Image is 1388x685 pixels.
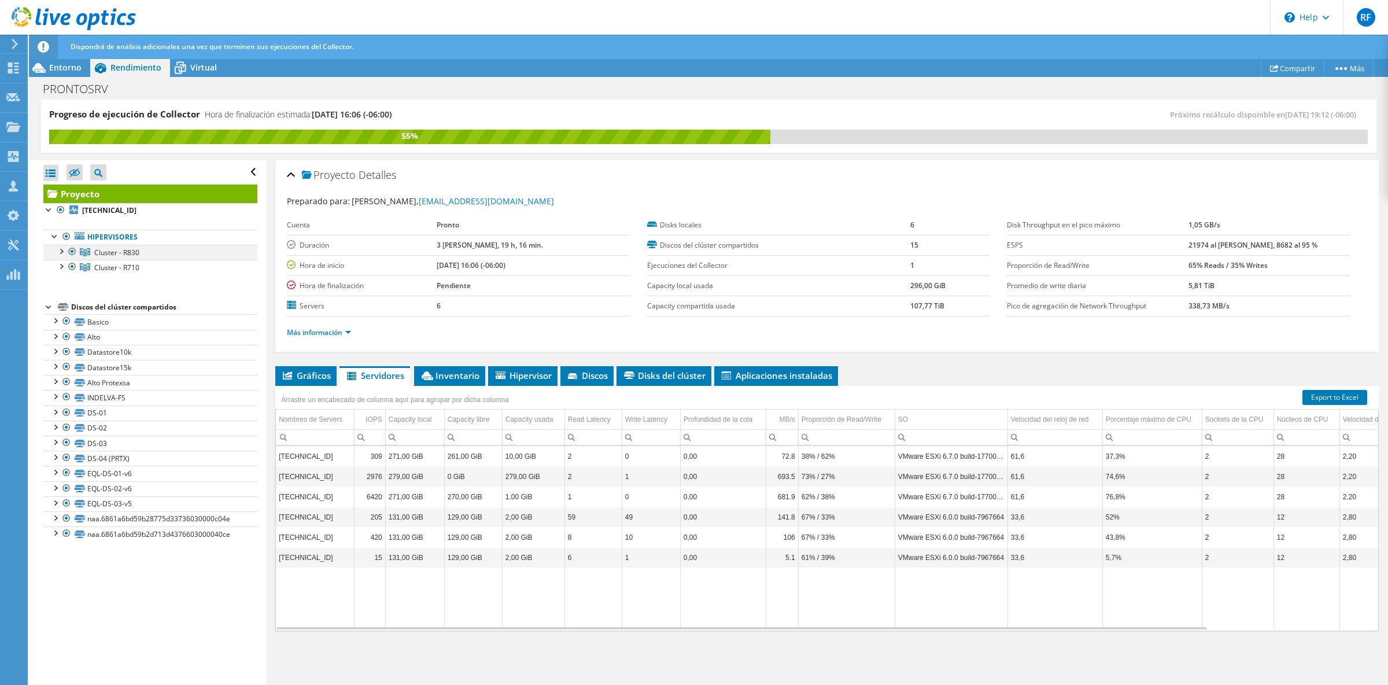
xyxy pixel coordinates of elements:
b: 1,05 GB/s [1188,220,1220,230]
a: naa.6861a6bd59b2d713d4376603000040ce [43,526,257,542]
a: EQL-DS-02-v6 [43,481,257,496]
td: Column Sockets de la CPU, Value 2 [1202,527,1273,547]
td: Column Read Latency, Value 2 [564,466,622,487]
td: Column MB/s, Filter cell [766,429,798,445]
td: Column Read Latency, Value 6 [564,547,622,568]
td: Column IOPS, Value 420 [354,527,385,547]
td: Column Write Latency, Value 49 [622,507,680,527]
b: 107,77 TiB [910,301,944,311]
a: Hipervisores [43,230,257,245]
td: Column Capacity local, Value 131,00 GiB [385,527,444,547]
td: Column Sockets de la CPU, Value 2 [1202,507,1273,527]
td: Column Nombres de Servers, Value 192.168.5.35 [276,487,354,507]
div: Data grid [275,386,1379,632]
b: 338,73 MB/s [1188,301,1230,311]
span: Cluster - R710 [94,263,139,272]
td: Column Capacity libre, Filter cell [444,429,502,445]
div: Proporción de Read/Write [802,413,881,426]
td: Column Proporción de Read/Write, Value 62% / 38% [798,487,895,507]
a: Alto Protexsa [43,375,257,390]
div: Capacity local [389,413,432,426]
a: DS-02 [43,421,257,436]
td: Column IOPS, Value 15 [354,547,385,568]
td: Nombres de Servers Column [276,410,354,430]
span: RF [1357,8,1375,27]
span: [DATE] 19:12 (-06:00) [1285,109,1356,120]
td: Column Núcleos de CPU, Value 12 [1273,527,1339,547]
td: Column IOPS, Filter cell [354,429,385,445]
td: Column Sockets de la CPU, Filter cell [1202,429,1273,445]
div: Velocidad del reloj de red [1011,413,1089,426]
label: Disk Throughput en el pico máximo [1007,219,1188,231]
td: Column Capacity libre, Value 270,00 GiB [444,487,502,507]
a: Export to Excel [1302,390,1367,405]
td: Capacity usada Column [502,410,564,430]
span: Dispondrá de análisis adicionales una vez que terminen sus ejecuciones del Collector. [71,42,354,51]
b: 15 [910,240,918,250]
td: Column SO, Value VMware ESXi 6.0.0 build-7967664 [895,527,1007,547]
td: Write Latency Column [622,410,680,430]
span: Inventario [420,370,479,381]
td: Column Velocidad del reloj de red, Value 61,6 [1007,446,1102,466]
a: Más [1324,59,1374,77]
a: DS-04 (PRTX) [43,451,257,466]
td: Column Profundidad de la cola, Value 0,00 [680,507,766,527]
div: SO [898,413,908,426]
div: MB/s [779,413,795,426]
label: Disks locales [647,219,911,231]
a: INDELVA-FS [43,390,257,405]
a: Compartir [1261,59,1324,77]
span: Aplicaciones instaladas [720,370,832,381]
label: Duración [287,240,437,251]
div: Sockets de la CPU [1205,413,1264,426]
td: Column Núcleos de CPU, Value 28 [1273,487,1339,507]
b: 1 [910,260,914,270]
td: Column Porcentaje máximo de CPU, Value 5,7% [1102,547,1202,568]
a: DS-03 [43,436,257,451]
td: Column Profundidad de la cola, Value 0,00 [680,446,766,466]
td: Column Porcentaje máximo de CPU, Value 37,3% [1102,446,1202,466]
td: Column SO, Value VMware ESXi 6.7.0 build-17700523 [895,487,1007,507]
b: 6 [437,301,441,311]
div: 55% [49,130,770,142]
td: Column Capacity libre, Value 129,00 GiB [444,547,502,568]
td: Column Núcleos de CPU, Value 28 [1273,446,1339,466]
td: Read Latency Column [564,410,622,430]
div: Núcleos de CPU [1277,413,1328,426]
div: Porcentaje máximo de CPU [1106,413,1191,426]
b: 65% Reads / 35% Writes [1188,260,1268,270]
td: Column MB/s, Value 693.5 [766,466,798,487]
td: Column Proporción de Read/Write, Value 61% / 39% [798,547,895,568]
td: Column Nombres de Servers, Filter cell [276,429,354,445]
span: Rendimiento [110,62,161,73]
td: Column Velocidad del reloj de red, Value 33,6 [1007,507,1102,527]
label: Pico de agregación de Network Throughput [1007,300,1188,312]
td: Proporción de Read/Write Column [798,410,895,430]
label: Preparado para: [287,196,350,207]
td: Column Capacity local, Value 279,00 GiB [385,466,444,487]
td: Column Capacity local, Value 131,00 GiB [385,547,444,568]
td: Column Sockets de la CPU, Value 2 [1202,466,1273,487]
td: Column Velocidad del reloj de red, Value 61,6 [1007,487,1102,507]
span: Virtual [190,62,217,73]
td: Column IOPS, Value 205 [354,507,385,527]
b: Pendiente [437,281,471,290]
td: Column Read Latency, Filter cell [564,429,622,445]
td: Porcentaje máximo de CPU Column [1102,410,1202,430]
td: Column IOPS, Value 309 [354,446,385,466]
label: Discos del clúster compartidos [647,240,911,251]
span: Servidores [345,370,404,381]
label: Capacity compartida usada [647,300,911,312]
span: Disks del clúster [622,370,706,381]
div: Capacity libre [448,413,490,426]
td: Column Núcleos de CPU, Value 28 [1273,466,1339,487]
td: Capacity libre Column [444,410,502,430]
b: 3 [PERSON_NAME], 19 h, 16 min. [437,240,543,250]
a: Datastore10k [43,345,257,360]
td: Column Capacity usada, Value 2,00 GiB [502,527,564,547]
label: Cuenta [287,219,437,231]
td: Column SO, Value VMware ESXi 6.7.0 build-17700523 [895,466,1007,487]
td: MB/s Column [766,410,798,430]
div: IOPS [366,413,382,426]
b: 5,81 TiB [1188,281,1214,290]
